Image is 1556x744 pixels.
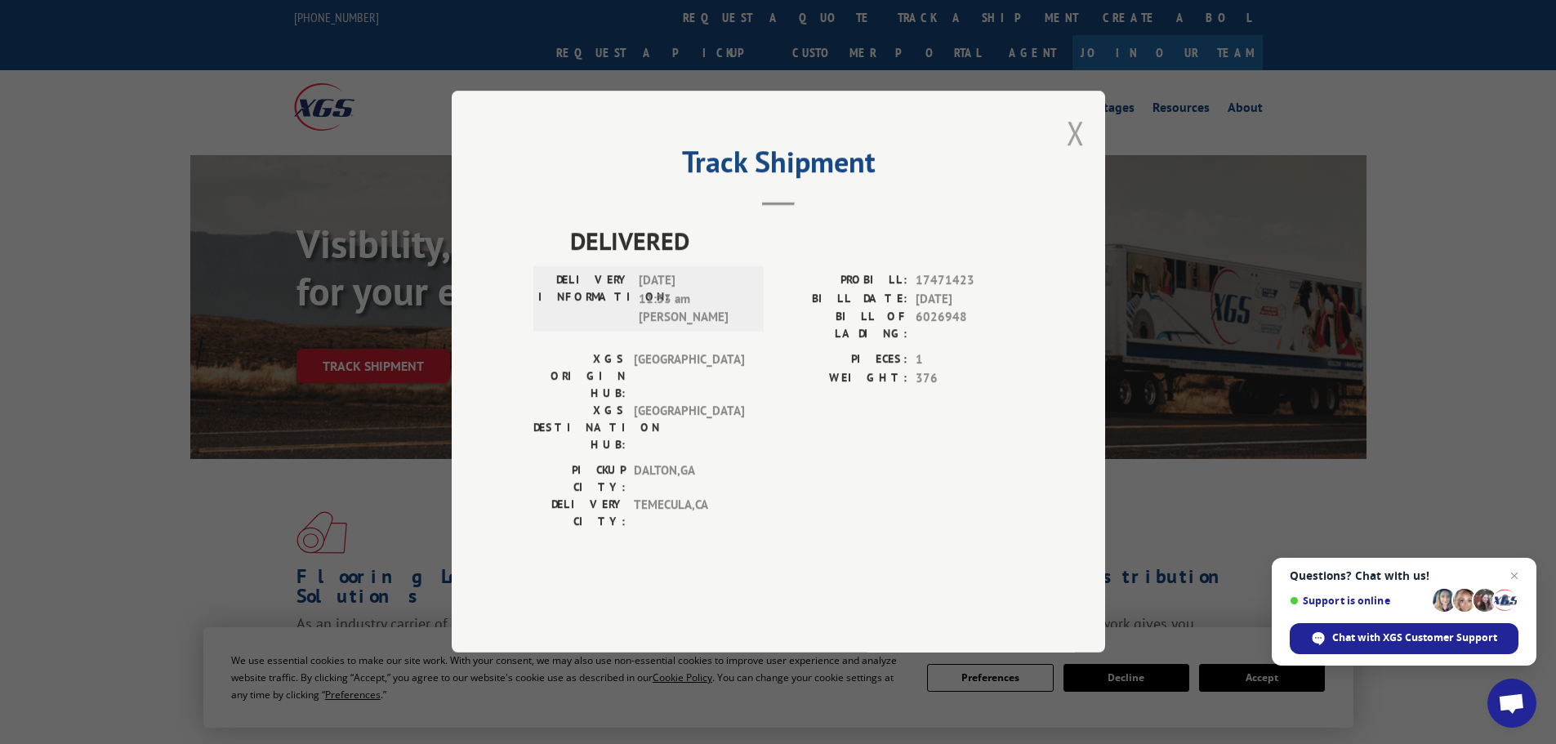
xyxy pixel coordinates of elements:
[916,351,1023,370] span: 1
[1067,111,1085,154] button: Close modal
[570,223,1023,260] span: DELIVERED
[538,272,631,327] label: DELIVERY INFORMATION:
[916,272,1023,291] span: 17471423
[639,272,749,327] span: [DATE] 11:33 am [PERSON_NAME]
[778,351,907,370] label: PIECES:
[778,290,907,309] label: BILL DATE:
[533,150,1023,181] h2: Track Shipment
[1487,679,1536,728] div: Open chat
[778,272,907,291] label: PROBILL:
[1290,595,1427,607] span: Support is online
[778,309,907,343] label: BILL OF LADING:
[1290,569,1518,582] span: Questions? Chat with us!
[1505,566,1524,586] span: Close chat
[533,403,626,454] label: XGS DESTINATION HUB:
[634,462,744,497] span: DALTON , GA
[533,462,626,497] label: PICKUP CITY:
[778,369,907,388] label: WEIGHT:
[1332,630,1497,645] span: Chat with XGS Customer Support
[634,403,744,454] span: [GEOGRAPHIC_DATA]
[1290,623,1518,654] div: Chat with XGS Customer Support
[916,309,1023,343] span: 6026948
[916,290,1023,309] span: [DATE]
[916,369,1023,388] span: 376
[634,351,744,403] span: [GEOGRAPHIC_DATA]
[634,497,744,531] span: TEMECULA , CA
[533,351,626,403] label: XGS ORIGIN HUB:
[533,497,626,531] label: DELIVERY CITY:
